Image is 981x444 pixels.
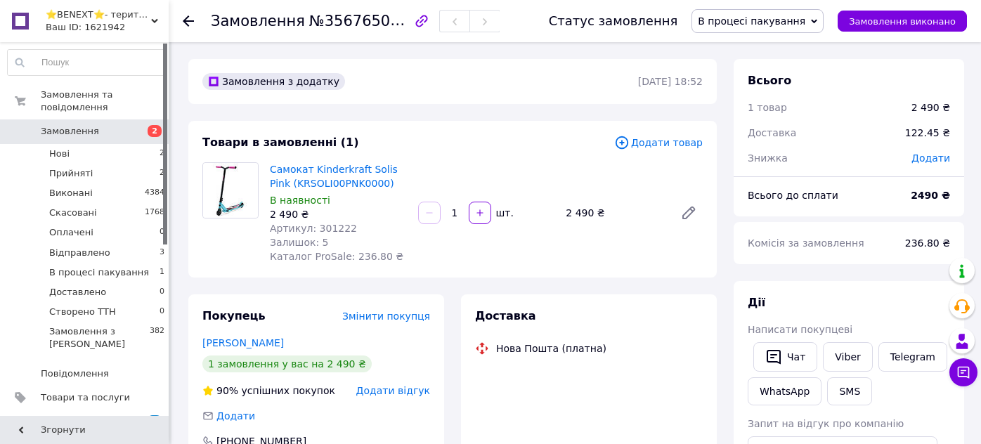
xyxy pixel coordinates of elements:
[160,148,164,160] span: 2
[827,377,872,405] button: SMS
[150,325,164,351] span: 382
[160,286,164,299] span: 0
[675,199,703,227] a: Редагувати
[49,148,70,160] span: Нові
[560,203,669,223] div: 2 490 ₴
[160,306,164,318] span: 0
[160,266,164,279] span: 1
[49,167,93,180] span: Прийняті
[748,296,765,309] span: Дії
[46,8,151,21] span: ⭐BENEXT⭐- територія дитячих товарів
[41,89,169,114] span: Замовлення та повідомлення
[216,410,255,422] span: Додати
[878,342,947,372] a: Telegram
[897,117,959,148] div: 122.45 ₴
[202,73,345,90] div: Замовлення з додатку
[748,152,788,164] span: Знижка
[8,50,165,75] input: Пошук
[203,163,258,218] img: Самокат Kinderkraft Solis Pink (KRSOLI00PNK0000)
[148,415,162,427] span: 1
[270,237,329,248] span: Залишок: 5
[41,367,109,380] span: Повідомлення
[49,306,116,318] span: Створено ТТН
[849,16,956,27] span: Замовлення виконано
[911,152,950,164] span: Додати
[342,311,430,322] span: Змінити покупця
[46,21,169,34] div: Ваш ID: 1621942
[41,125,99,138] span: Замовлення
[160,226,164,239] span: 0
[202,136,359,149] span: Товари в замовленні (1)
[698,15,805,27] span: В процесі пакування
[549,14,678,28] div: Статус замовлення
[183,14,194,28] div: Повернутися назад
[49,226,93,239] span: Оплачені
[493,341,610,355] div: Нова Пошта (платна)
[911,190,950,201] b: 2490 ₴
[748,237,864,249] span: Комісія за замовлення
[49,266,149,279] span: В процесі пакування
[211,13,305,30] span: Замовлення
[216,385,238,396] span: 90%
[270,207,407,221] div: 2 490 ₴
[270,223,357,234] span: Артикул: 301222
[748,418,904,429] span: Запит на відгук про компанію
[475,309,536,322] span: Доставка
[748,74,791,87] span: Всього
[41,391,130,404] span: Товари та послуги
[202,337,284,348] a: [PERSON_NAME]
[309,12,409,30] span: №356765018
[838,11,967,32] button: Замовлення виконано
[145,207,164,219] span: 1768
[160,247,164,259] span: 3
[270,195,330,206] span: В наявності
[202,355,372,372] div: 1 замовлення у вас на 2 490 ₴
[493,206,515,220] div: шт.
[748,127,796,138] span: Доставка
[49,187,93,200] span: Виконані
[614,135,703,150] span: Додати товар
[753,342,817,372] button: Чат
[905,237,950,249] span: 236.80 ₴
[748,102,787,113] span: 1 товар
[145,187,164,200] span: 4384
[49,207,97,219] span: Скасовані
[911,100,950,115] div: 2 490 ₴
[160,167,164,180] span: 2
[49,247,110,259] span: Відправлено
[270,164,398,189] a: Самокат Kinderkraft Solis Pink (KRSOLI00PNK0000)
[148,125,162,137] span: 2
[202,309,266,322] span: Покупець
[748,377,821,405] a: WhatsApp
[202,384,335,398] div: успішних покупок
[41,415,145,428] span: [DEMOGRAPHIC_DATA]
[49,286,106,299] span: Доставлено
[638,76,703,87] time: [DATE] 18:52
[823,342,872,372] a: Viber
[270,251,403,262] span: Каталог ProSale: 236.80 ₴
[748,324,852,335] span: Написати покупцеві
[949,358,977,386] button: Чат з покупцем
[748,190,838,201] span: Всього до сплати
[356,385,430,396] span: Додати відгук
[49,325,150,351] span: Замовлення з [PERSON_NAME]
